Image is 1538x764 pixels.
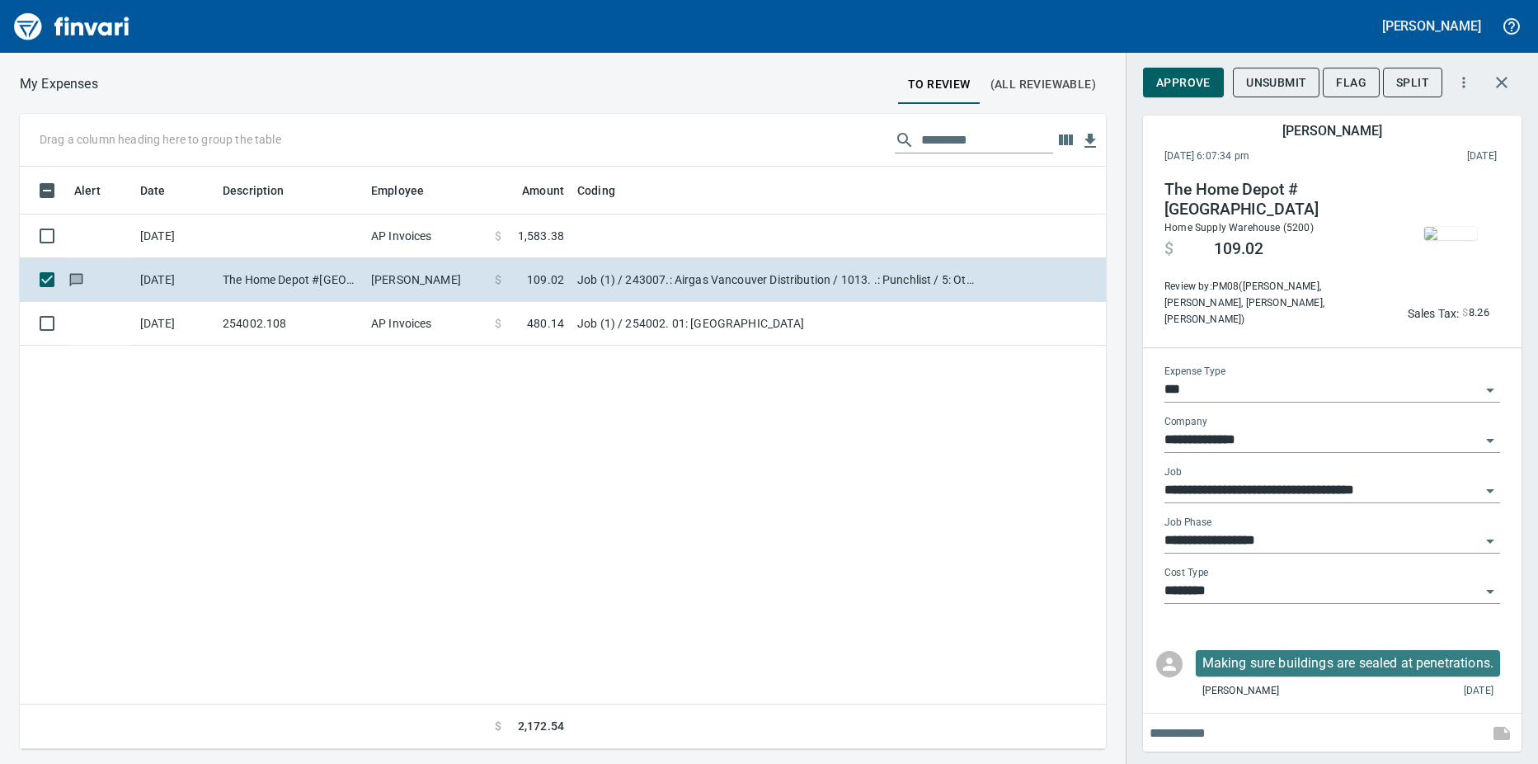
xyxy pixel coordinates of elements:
[216,302,365,346] td: 254002.108
[571,302,983,346] td: Job (1) / 254002. 01: [GEOGRAPHIC_DATA]
[1424,227,1477,240] img: receipts%2Ftapani%2F2025-09-05%2FHbtAYK343TcPX1BBE5X99mCGZJG3__x4T6QhVdEPuy74UZS4Re_thumb.jpg
[1164,149,1358,165] span: [DATE] 6:07:34 pm
[1164,279,1389,328] span: Review by: PM08 ([PERSON_NAME], [PERSON_NAME], [PERSON_NAME], [PERSON_NAME])
[1482,63,1522,102] button: Close transaction
[1053,128,1078,153] button: Choose columns to display
[527,315,564,332] span: 480.14
[1469,304,1490,323] span: 8.26
[1383,68,1442,98] button: Split
[1143,68,1224,98] button: Approve
[1164,417,1207,427] label: Company
[40,131,281,148] p: Drag a column heading here to group the table
[134,258,216,302] td: [DATE]
[134,302,216,346] td: [DATE]
[1164,366,1225,376] label: Expense Type
[577,181,615,200] span: Coding
[1246,73,1306,93] span: Unsubmit
[1164,180,1389,219] h4: The Home Depot #[GEOGRAPHIC_DATA]
[371,181,424,200] span: Employee
[1164,239,1173,259] span: $
[365,258,488,302] td: [PERSON_NAME]
[371,181,445,200] span: Employee
[1202,653,1493,673] p: Making sure buildings are sealed at penetrations.
[1282,122,1381,139] h5: [PERSON_NAME]
[990,74,1096,95] span: (All Reviewable)
[134,215,216,258] td: [DATE]
[1382,17,1481,35] h5: [PERSON_NAME]
[10,7,134,46] img: Finvari
[68,274,85,285] span: Has messages
[518,718,564,735] span: 2,172.54
[216,258,365,302] td: The Home Depot #[GEOGRAPHIC_DATA]
[1462,304,1489,323] span: AI confidence: 99.0%
[1164,222,1314,233] span: Home Supply Warehouse (5200)
[1462,304,1468,323] span: $
[1078,129,1103,153] button: Download Table
[1358,149,1497,165] span: This charge was settled by the merchant and appears on the 2025/09/06 statement.
[1164,517,1211,527] label: Job Phase
[223,181,306,200] span: Description
[140,181,187,200] span: Date
[1479,479,1502,502] button: Open
[223,181,285,200] span: Description
[522,181,564,200] span: Amount
[908,74,971,95] span: To Review
[1156,73,1211,93] span: Approve
[1479,580,1502,603] button: Open
[20,74,98,94] nav: breadcrumb
[1404,300,1493,326] button: Sales Tax:$8.26
[518,228,564,244] span: 1,583.38
[140,181,166,200] span: Date
[1482,714,1522,753] span: This records your note into the expense. If you would like to send a message to an employee inste...
[1336,73,1366,93] span: Flag
[1408,305,1460,322] p: Sales Tax:
[527,271,564,288] span: 109.02
[495,228,501,244] span: $
[1214,239,1263,259] span: 109.02
[20,74,98,94] p: My Expenses
[74,181,122,200] span: Alert
[501,181,564,200] span: Amount
[1233,68,1319,98] button: Unsubmit
[365,302,488,346] td: AP Invoices
[1164,568,1209,578] label: Cost Type
[1479,379,1502,402] button: Open
[495,718,501,735] span: $
[1378,13,1485,39] button: [PERSON_NAME]
[571,258,983,302] td: Job (1) / 243007.: Airgas Vancouver Distribution / 1013. .: Punchlist / 5: Other
[365,215,488,258] td: AP Invoices
[1202,683,1279,700] span: [PERSON_NAME]
[1464,683,1493,700] span: [DATE]
[74,181,101,200] span: Alert
[495,271,501,288] span: $
[1164,467,1182,477] label: Job
[577,181,637,200] span: Coding
[1323,68,1380,98] button: Flag
[495,315,501,332] span: $
[1396,73,1429,93] span: Split
[1479,530,1502,553] button: Open
[1479,429,1502,452] button: Open
[1446,64,1482,101] button: More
